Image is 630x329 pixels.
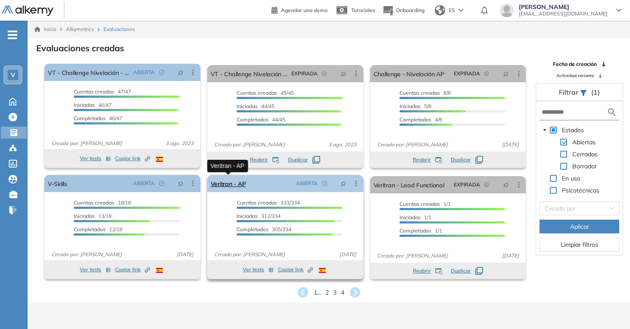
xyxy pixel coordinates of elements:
[74,115,122,121] span: 46/47
[562,126,584,134] span: Estados
[399,201,440,207] span: Cuentas creadas
[250,156,279,164] button: Reabrir
[399,103,421,109] span: Iniciadas
[48,251,125,258] span: Creado por: [PERSON_NAME]
[325,288,329,297] span: 2
[48,64,130,81] a: VT - Challenge Nivelación - Lógica
[413,156,442,164] button: Reabrir
[237,213,281,219] span: 312/334
[399,90,440,96] span: Cuentas creadas
[499,141,522,149] span: [DATE]
[103,25,135,33] span: Evaluaciones
[237,90,294,96] span: 45/45
[499,252,522,260] span: [DATE]
[34,25,56,33] a: Inicio
[562,186,599,194] span: Psicotécnicos
[115,266,150,273] span: Copiar link
[281,7,327,13] span: Agendar una demo
[314,288,321,297] span: 1 ...
[211,175,246,192] a: Veritran - AP
[333,288,337,297] span: 3
[288,156,320,164] button: Duplicar
[74,88,131,95] span: 47/47
[382,1,424,20] button: Onboarding
[496,178,515,192] button: pushpin
[399,116,442,123] span: 4/8
[607,107,617,118] img: search icon
[435,5,445,16] img: world
[237,226,268,233] span: Completados
[237,213,258,219] span: Iniciadas
[540,220,619,233] button: Aplicar
[561,240,598,249] span: Limpiar filtros
[562,174,580,182] span: En uso
[48,140,125,147] span: Creado por: [PERSON_NAME]
[519,3,608,10] span: [PERSON_NAME]
[48,175,67,192] a: V-Skills
[288,156,308,164] span: Duplicar
[571,161,599,171] span: Borrador
[334,177,353,190] button: pushpin
[571,137,597,147] span: Abiertas
[74,226,106,233] span: Completados
[341,288,344,297] span: 4
[296,180,318,187] span: ABIERTA
[2,6,53,16] img: Logo
[74,226,122,233] span: 12/18
[237,199,277,206] span: Cuentas creadas
[115,155,150,162] span: Copiar link
[413,156,431,164] span: Reabrir
[503,181,509,188] span: pushpin
[291,70,318,78] span: EXPIRADA
[156,268,163,273] img: ESP
[399,103,431,109] span: 5/8
[572,138,596,146] span: Abiertas
[278,266,313,273] span: Copiar link
[496,67,515,81] button: pushpin
[74,213,95,219] span: Iniciadas
[36,43,124,53] h3: Evaluaciones creadas
[162,140,197,147] span: 3 ago. 2023
[374,176,444,193] a: Veritran - Lead Functional
[374,65,444,82] a: Challenge - Nivelación AP
[553,60,597,68] span: Fecha de creación
[66,26,94,32] span: Alkymetrics
[211,251,288,258] span: Creado por: [PERSON_NAME]
[237,116,268,123] span: Completados
[399,90,451,96] span: 8/8
[271,4,327,15] a: Agendar una demo
[503,70,509,77] span: pushpin
[178,69,184,76] span: pushpin
[74,88,114,95] span: Cuentas creadas
[171,65,190,79] button: pushpin
[336,251,360,258] span: [DATE]
[374,141,451,149] span: Creado por: [PERSON_NAME]
[133,180,155,187] span: ABIERTA
[74,199,114,206] span: Cuentas creadas
[322,181,327,186] span: check-circle
[484,71,490,76] span: field-time
[543,128,547,132] span: caret-down
[237,226,291,233] span: 305/334
[449,6,455,14] span: ES
[572,150,598,158] span: Cerradas
[207,160,248,172] div: Veritran - AP
[74,102,95,108] span: Iniciadas
[171,177,190,190] button: pushpin
[451,156,471,164] span: Duplicar
[159,70,164,75] span: check-circle
[451,267,483,275] button: Duplicar
[458,9,464,12] img: arrow
[413,267,431,275] span: Reabrir
[519,10,608,17] span: [EMAIL_ADDRESS][DOMAIN_NAME]
[156,157,163,162] img: ESP
[399,227,431,234] span: Completados
[243,264,274,275] button: Ver tests
[237,116,285,123] span: 44/45
[396,7,424,13] span: Onboarding
[237,199,300,206] span: 333/334
[319,268,326,273] img: ESP
[278,264,313,275] button: Copiar link
[340,180,346,187] span: pushpin
[74,213,112,219] span: 13/18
